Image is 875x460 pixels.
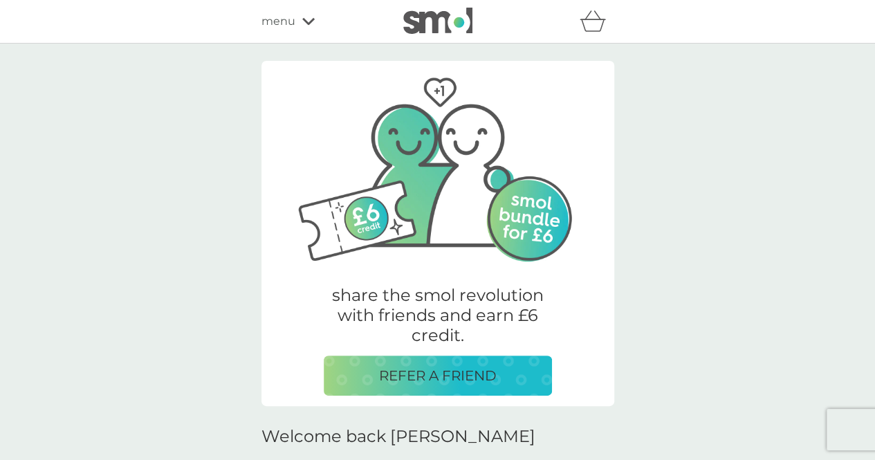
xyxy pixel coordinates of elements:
[324,286,552,345] p: share the smol revolution with friends and earn £6 credit.
[282,61,593,268] img: Two friends, one with their arm around the other.
[580,8,614,35] div: basket
[403,8,472,34] img: smol
[324,356,552,396] button: REFER A FRIEND
[261,63,614,406] a: Two friends, one with their arm around the other.share the smol revolution with friends and earn ...
[261,12,295,30] span: menu
[379,365,497,387] p: REFER A FRIEND
[261,427,535,447] h2: Welcome back [PERSON_NAME]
